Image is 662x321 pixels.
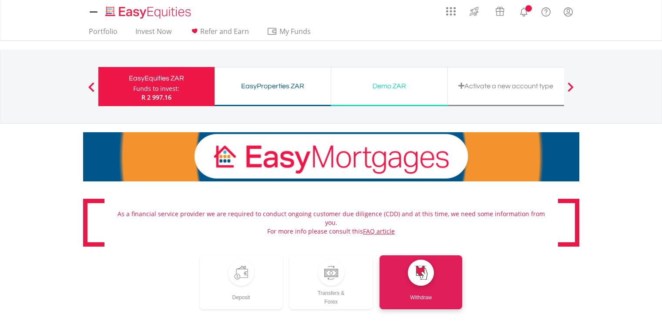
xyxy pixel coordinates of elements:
img: EasyEquities_Logo.png [104,5,195,20]
a: Home page [102,2,195,20]
a: Transfers &Forex [289,255,373,309]
a: My Profile [557,2,579,21]
a: Invest Now [132,27,175,40]
img: thrive-v2.svg [467,4,481,18]
a: Portfolio [85,27,121,40]
span: R 2 997.16 [141,93,171,101]
a: Notifications [513,2,535,20]
a: FAQ's and Support [535,2,557,20]
a: Refer and Earn [186,27,252,40]
div: Withdraw [380,286,463,302]
img: vouchers-v2.svg [493,4,507,18]
span: Refer and Earn [200,27,249,36]
a: AppsGrid [440,2,461,16]
div: Funds to invest: [133,84,179,93]
span: As a financial service provider we are required to conduct ongoing customer due diligence (CDD) a... [118,210,545,235]
div: Activate a new account type [453,80,559,92]
a: Withdraw [380,255,463,309]
a: Deposit [200,255,283,309]
div: Deposit [200,286,283,302]
a: FAQ article [363,227,395,235]
img: grid-menu-icon.svg [446,7,456,16]
div: EasyEquities ZAR [104,72,209,84]
div: Transfers & Forex [289,286,373,306]
span: My Funds [267,26,324,37]
div: EasyProperties ZAR [220,80,326,92]
div: Demo ZAR [336,80,442,92]
a: Vouchers [487,2,513,18]
img: EasyMortage Promotion Banner [83,132,579,181]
